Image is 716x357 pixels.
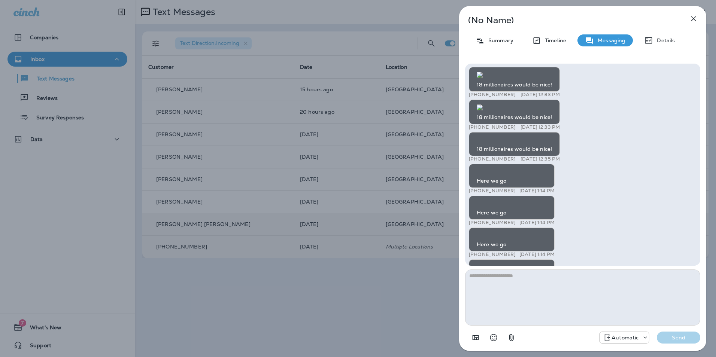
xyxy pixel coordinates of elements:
img: twilio-download [477,72,483,78]
p: Timeline [541,37,566,43]
p: Messaging [594,37,625,43]
p: [DATE] 12:33 PM [521,92,560,98]
p: (No Name) [468,17,673,23]
div: Here we go [469,228,555,252]
p: [DATE] 1:14 PM [519,188,555,194]
p: [DATE] 1:14 PM [519,252,555,258]
img: twilio-download [477,104,483,110]
p: Automatic [612,335,638,341]
p: Details [653,37,675,43]
button: Select an emoji [486,330,501,345]
div: 18 millionaires would be nice! [469,132,560,157]
p: [PHONE_NUMBER] [469,220,516,226]
p: Summary [485,37,513,43]
div: Here we go [469,164,555,188]
p: [DATE] 12:33 PM [521,124,560,130]
div: Here we go [469,196,555,220]
p: [PHONE_NUMBER] [469,188,516,194]
button: Add in a premade template [468,330,483,345]
div: 18 millionaires would be nice! [469,100,560,124]
img: twilio-download [477,137,483,143]
div: 18 millionaires would be nice! [469,67,560,92]
p: [PHONE_NUMBER] [469,252,516,258]
p: [DATE] 12:35 PM [521,156,560,162]
div: Here we go [469,260,555,284]
p: [PHONE_NUMBER] [469,124,516,130]
p: [DATE] 1:14 PM [519,220,555,226]
p: [PHONE_NUMBER] [469,92,516,98]
p: [PHONE_NUMBER] [469,156,516,162]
